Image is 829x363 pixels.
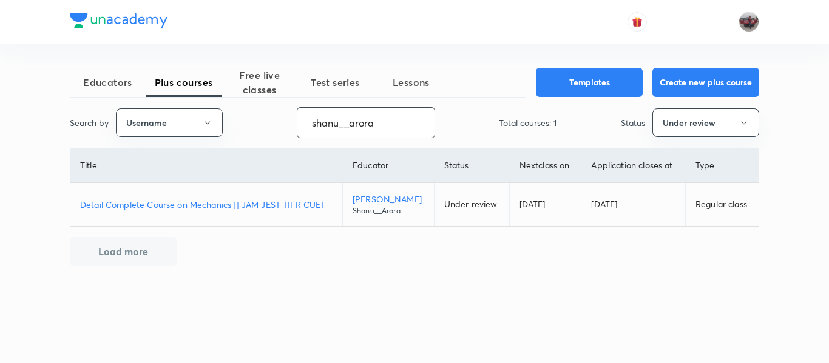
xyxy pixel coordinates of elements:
input: Search... [297,107,435,138]
td: Under review [434,183,509,227]
span: Free live classes [222,68,297,97]
span: Plus courses [146,75,222,90]
th: Status [434,148,509,183]
p: Search by [70,116,109,129]
img: avatar [632,16,643,27]
th: Educator [342,148,434,183]
a: [PERSON_NAME]Shanu__Arora [353,193,424,216]
p: [PERSON_NAME] [353,193,424,205]
th: Type [685,148,759,183]
button: Username [116,108,223,137]
td: Regular class [685,183,759,227]
button: Create new plus course [652,68,759,97]
button: avatar [628,12,647,32]
span: Educators [70,75,146,90]
th: Title [70,148,342,183]
a: Detail Complete Course on Mechanics || JAM JEST TIFR CUET [80,198,333,211]
td: [DATE] [509,183,581,227]
td: [DATE] [581,183,686,227]
p: Total courses: 1 [499,116,557,129]
th: Next class on [509,148,581,183]
span: Test series [297,75,373,90]
button: Under review [652,108,759,137]
th: Application closes at [581,148,686,183]
button: Load more [70,237,177,266]
a: Company Logo [70,13,167,31]
span: Lessons [373,75,449,90]
p: Shanu__Arora [353,205,424,216]
p: Status [621,116,645,129]
img: Company Logo [70,13,167,28]
img: amirhussain Hussain [739,12,759,32]
button: Templates [536,68,643,97]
